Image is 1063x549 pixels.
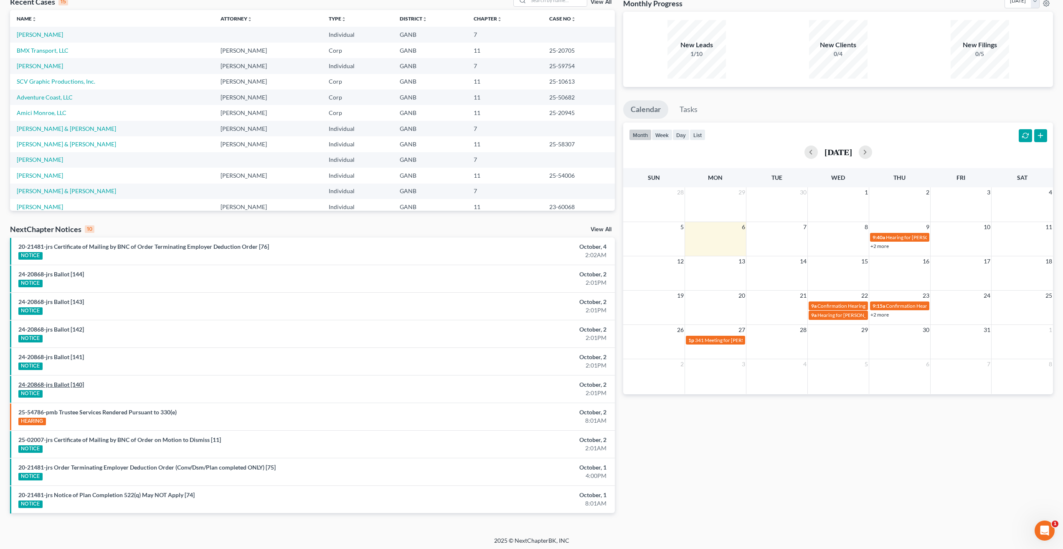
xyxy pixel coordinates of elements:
[416,270,606,278] div: October, 2
[17,203,63,210] a: [PERSON_NAME]
[416,325,606,334] div: October, 2
[467,89,543,105] td: 11
[393,136,467,152] td: GANB
[864,222,869,232] span: 8
[341,17,346,22] i: unfold_more
[322,27,393,42] td: Individual
[18,436,221,443] a: 25-02007-jrs Certificate of Mailing by BNC of Order on Motion to Dismiss [11]
[18,363,43,370] div: NOTICE
[18,298,84,305] a: 24-20868-jrs Ballot [143]
[467,199,543,214] td: 11
[986,187,991,197] span: 3
[738,325,746,335] span: 27
[1045,291,1053,301] span: 25
[738,291,746,301] span: 20
[393,168,467,183] td: GANB
[864,359,869,369] span: 5
[922,256,930,266] span: 16
[925,222,930,232] span: 9
[10,224,94,234] div: NextChapter Notices
[983,325,991,335] span: 31
[416,463,606,472] div: October, 1
[17,62,63,69] a: [PERSON_NAME]
[322,121,393,136] td: Individual
[741,222,746,232] span: 6
[393,184,467,199] td: GANB
[416,444,606,452] div: 2:01AM
[1048,187,1053,197] span: 4
[17,94,73,101] a: Adventure Coast, LLC
[214,58,322,74] td: [PERSON_NAME]
[690,129,705,140] button: list
[322,136,393,152] td: Individual
[416,380,606,389] div: October, 2
[983,256,991,266] span: 17
[322,199,393,214] td: Individual
[676,291,685,301] span: 19
[322,58,393,74] td: Individual
[18,491,195,498] a: 20-21481-jrs Notice of Plan Completion 522(q) May NOT Apply [74]
[951,40,1009,50] div: New Filings
[741,359,746,369] span: 3
[870,312,889,318] a: +2 more
[467,152,543,168] td: 7
[831,174,845,181] span: Wed
[922,325,930,335] span: 30
[667,40,726,50] div: New Leads
[1045,222,1053,232] span: 11
[322,74,393,89] td: Corp
[416,243,606,251] div: October, 4
[676,325,685,335] span: 26
[771,174,782,181] span: Tue
[922,291,930,301] span: 23
[860,325,869,335] span: 29
[676,187,685,197] span: 28
[799,187,807,197] span: 30
[322,89,393,105] td: Corp
[17,187,116,194] a: [PERSON_NAME] & [PERSON_NAME]
[18,473,43,480] div: NOTICE
[393,58,467,74] td: GANB
[886,234,951,240] span: Hearing for [PERSON_NAME]
[925,359,930,369] span: 6
[1048,325,1053,335] span: 1
[925,187,930,197] span: 2
[18,500,43,508] div: NOTICE
[18,280,43,287] div: NOTICE
[17,125,116,132] a: [PERSON_NAME] & [PERSON_NAME]
[247,17,252,22] i: unfold_more
[416,499,606,508] div: 8:01AM
[18,445,43,453] div: NOTICE
[329,15,346,22] a: Typeunfold_more
[18,271,84,278] a: 24-20868-jrs Ballot [144]
[393,74,467,89] td: GANB
[1052,521,1058,527] span: 1
[860,291,869,301] span: 22
[571,17,576,22] i: unfold_more
[983,291,991,301] span: 24
[629,129,652,140] button: month
[983,222,991,232] span: 10
[474,15,502,22] a: Chapterunfold_more
[416,361,606,370] div: 2:01PM
[886,303,982,309] span: Confirmation Hearing for [PERSON_NAME]
[17,172,63,179] a: [PERSON_NAME]
[1048,359,1053,369] span: 8
[85,225,94,233] div: 10
[393,89,467,105] td: GANB
[416,298,606,306] div: October, 2
[1045,256,1053,266] span: 18
[672,129,690,140] button: day
[860,256,869,266] span: 15
[652,129,672,140] button: week
[986,359,991,369] span: 7
[893,174,906,181] span: Thu
[17,109,66,116] a: Amici Monroe, LLC
[18,243,269,250] a: 20-21481-jrs Certificate of Mailing by BNC of Order Terminating Employer Deduction Order [76]
[416,491,606,499] div: October, 1
[322,105,393,120] td: Corp
[18,381,84,388] a: 24-20868-jrs Ballot [140]
[870,243,889,249] a: +2 more
[18,390,43,398] div: NOTICE
[680,359,685,369] span: 2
